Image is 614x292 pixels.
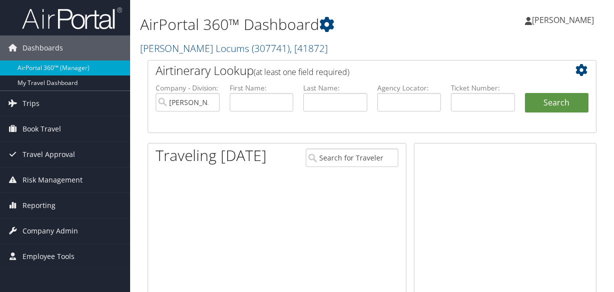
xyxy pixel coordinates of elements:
[252,41,290,55] span: ( 307741 )
[451,83,515,93] label: Ticket Number:
[23,167,83,192] span: Risk Management
[306,148,398,167] input: Search for Traveler
[140,14,449,35] h1: AirPortal 360™ Dashboard
[23,142,75,167] span: Travel Approval
[23,91,40,116] span: Trips
[140,41,328,55] a: [PERSON_NAME] Locums
[377,83,441,93] label: Agency Locator:
[156,145,267,166] h1: Traveling [DATE]
[23,218,78,243] span: Company Admin
[23,116,61,141] span: Book Travel
[525,93,589,113] button: Search
[230,83,294,93] label: First Name:
[156,62,551,79] h2: Airtinerary Lookup
[23,35,63,60] span: Dashboards
[254,66,349,77] span: (at least one field required)
[156,83,220,93] label: Company - Division:
[22,6,122,30] img: airportal-logo.png
[525,5,604,35] a: [PERSON_NAME]
[303,83,367,93] label: Last Name:
[23,244,75,269] span: Employee Tools
[23,193,56,218] span: Reporting
[532,14,594,25] span: [PERSON_NAME]
[290,41,328,55] span: , [ 41872 ]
